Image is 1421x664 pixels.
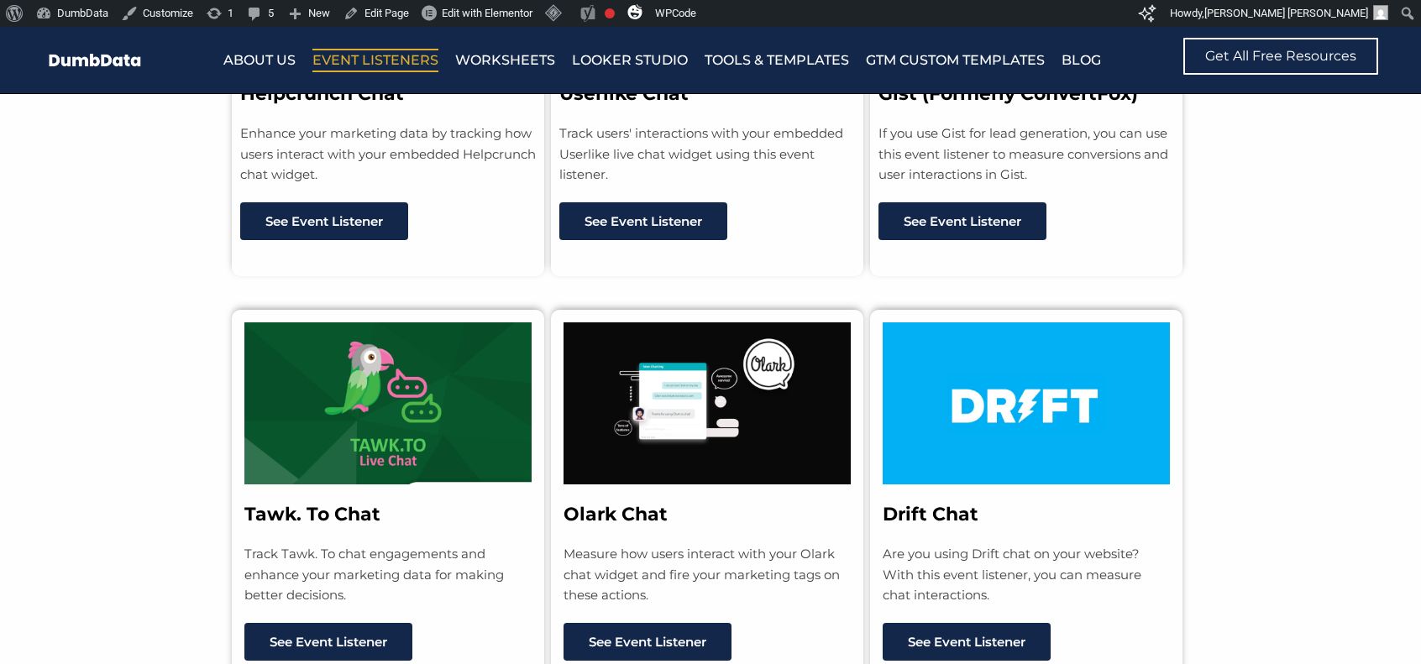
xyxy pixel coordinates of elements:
[878,82,1174,107] h3: Gist (Formerly ConvertFox)
[312,49,438,72] a: Event Listeners
[1183,38,1378,75] a: Get All Free Resources
[564,623,731,661] a: See Event Listener
[240,202,408,240] a: See Event Listener
[883,544,1170,606] p: Are you using Drift chat on your website? With this event listener, you can measure chat interact...
[244,544,532,606] p: Track Tawk. To chat engagements and enhance your marketing data for making better decisions.
[1062,49,1101,72] a: Blog
[878,202,1046,240] a: See Event Listener
[244,623,412,661] a: See Event Listener
[244,503,532,527] h3: Tawk. To Chat
[559,82,855,107] h3: Userlike Chat
[585,215,702,227] span: See Event Listener
[564,503,851,527] h3: Olark Chat
[866,49,1045,72] a: GTM Custom Templates
[442,7,532,19] span: Edit with Elementor
[559,202,727,240] a: See Event Listener
[270,635,387,648] span: See Event Listener
[1205,50,1356,63] span: Get All Free Resources
[883,503,1170,527] h3: Drift Chat
[1204,7,1368,19] span: [PERSON_NAME] [PERSON_NAME]
[455,49,555,72] a: Worksheets
[564,544,851,606] p: Measure how users interact with your Olark chat widget and fire your marketing tags on these acti...
[605,8,615,18] div: Focus keyphrase not set
[627,4,642,19] img: svg+xml;base64,PHN2ZyB4bWxucz0iaHR0cDovL3d3dy53My5vcmcvMjAwMC9zdmciIHZpZXdCb3g9IjAgMCAzMiAzMiI+PG...
[559,123,855,186] p: Track users' interactions with your embedded Userlike live chat widget using this event listener.
[904,215,1021,227] span: See Event Listener
[908,635,1025,648] span: See Event Listener
[878,123,1174,186] p: If you use Gist for lead generation, you can use this event listener to measure conversions and u...
[589,635,706,648] span: See Event Listener
[883,623,1051,661] a: See Event Listener
[223,49,296,72] a: About Us
[572,49,688,72] a: Looker Studio
[223,49,1107,72] nav: Menu
[240,82,536,107] h3: Helpcrunch Chat
[240,123,536,186] p: Enhance your marketing data by tracking how users interact with your embedded Helpcrunch chat wid...
[265,215,383,227] span: See Event Listener
[705,49,849,72] a: Tools & Templates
